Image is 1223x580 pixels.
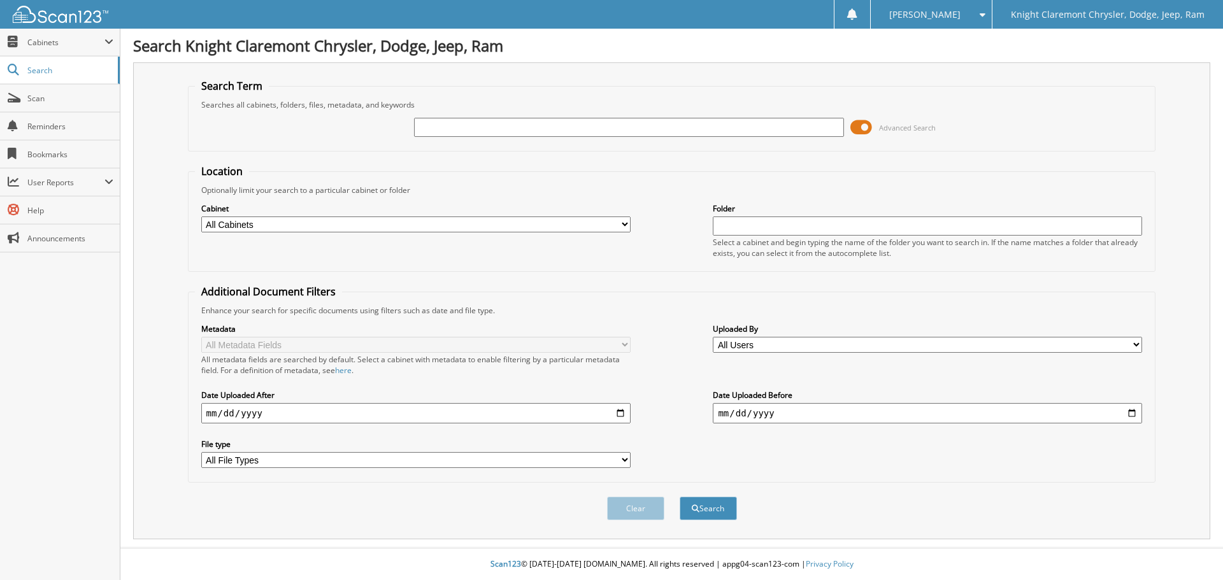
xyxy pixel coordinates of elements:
span: Help [27,205,113,216]
button: Search [680,497,737,520]
span: Knight Claremont Chrysler, Dodge, Jeep, Ram [1011,11,1205,18]
span: Scan123 [490,558,521,569]
input: start [201,403,631,423]
div: All metadata fields are searched by default. Select a cabinet with metadata to enable filtering b... [201,354,631,376]
div: Enhance your search for specific documents using filters such as date and file type. [195,305,1149,316]
img: scan123-logo-white.svg [13,6,108,23]
label: Uploaded By [713,323,1142,334]
span: Cabinets [27,37,104,48]
label: Date Uploaded Before [713,390,1142,400]
div: Select a cabinet and begin typing the name of the folder you want to search in. If the name match... [713,237,1142,258]
input: end [713,403,1142,423]
button: Clear [607,497,664,520]
legend: Additional Document Filters [195,285,342,299]
span: Reminders [27,121,113,132]
span: Scan [27,93,113,104]
legend: Search Term [195,79,269,93]
label: Date Uploaded After [201,390,631,400]
label: Folder [713,203,1142,214]
h1: Search Knight Claremont Chrysler, Dodge, Jeep, Ram [133,35,1210,56]
legend: Location [195,164,249,178]
label: File type [201,439,631,449]
a: Privacy Policy [806,558,854,569]
span: Bookmarks [27,149,113,160]
label: Metadata [201,323,631,334]
div: Searches all cabinets, folders, files, metadata, and keywords [195,99,1149,110]
label: Cabinet [201,203,631,214]
span: Advanced Search [879,123,936,132]
div: © [DATE]-[DATE] [DOMAIN_NAME]. All rights reserved | appg04-scan123-com | [120,549,1223,580]
span: User Reports [27,177,104,188]
span: [PERSON_NAME] [889,11,961,18]
a: here [335,365,352,376]
div: Optionally limit your search to a particular cabinet or folder [195,185,1149,195]
span: Search [27,65,111,76]
span: Announcements [27,233,113,244]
